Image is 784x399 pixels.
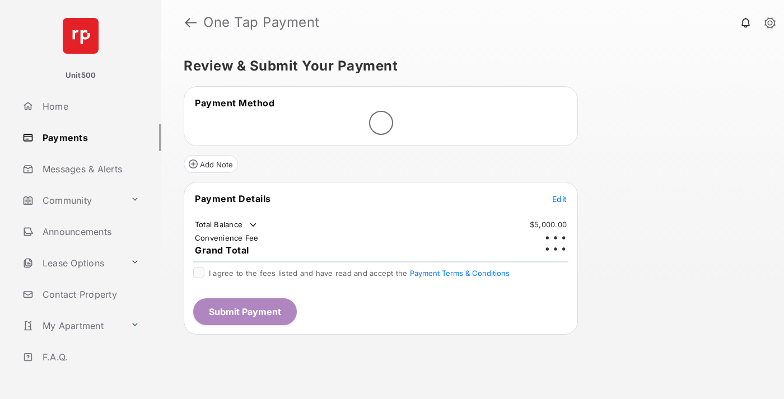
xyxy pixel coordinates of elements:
[193,298,297,325] button: Submit Payment
[66,70,96,81] p: Unit500
[209,269,510,278] span: I agree to the fees listed and have read and accept the
[18,344,161,370] a: F.A.Q.
[184,155,238,173] button: Add Note
[195,193,271,204] span: Payment Details
[194,219,259,231] td: Total Balance
[203,16,320,29] strong: One Tap Payment
[18,250,126,276] a: Lease Options
[18,281,161,308] a: Contact Property
[18,124,161,151] a: Payments
[18,312,126,339] a: My Apartment
[410,269,510,278] button: I agree to the fees listed and have read and accept the
[552,193,567,204] button: Edit
[195,97,274,109] span: Payment Method
[18,156,161,182] a: Messages & Alerts
[18,93,161,120] a: Home
[63,18,99,54] img: svg+xml;base64,PHN2ZyB4bWxucz0iaHR0cDovL3d3dy53My5vcmcvMjAwMC9zdmciIHdpZHRoPSI2NCIgaGVpZ2h0PSI2NC...
[18,218,161,245] a: Announcements
[529,219,567,229] td: $5,000.00
[195,245,249,256] span: Grand Total
[194,233,259,243] td: Convenience Fee
[552,194,567,204] span: Edit
[184,59,753,73] h5: Review & Submit Your Payment
[18,187,126,214] a: Community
